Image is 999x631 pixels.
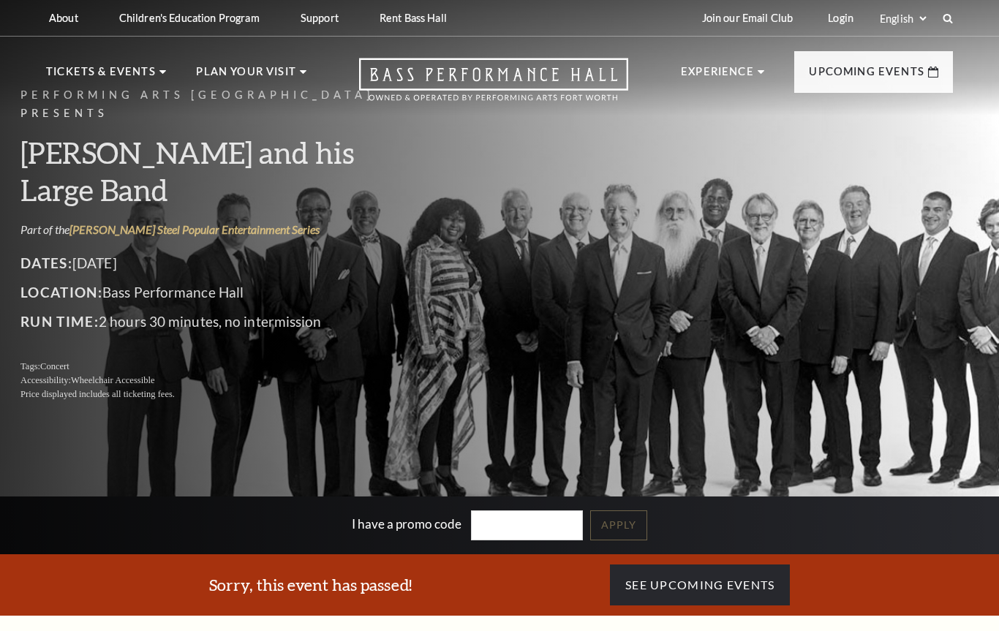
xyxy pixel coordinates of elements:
[46,374,448,388] p: Accessibility:
[66,361,95,371] span: Concert
[46,388,448,401] p: Price displayed includes all ticketing fees.
[681,63,754,89] p: Experience
[610,564,790,605] a: See Upcoming Events
[46,284,128,301] span: Location:
[46,281,448,304] p: Bass Performance Hall
[46,313,124,330] span: Run Time:
[301,12,339,24] p: Support
[877,12,929,26] select: Select:
[196,63,296,89] p: Plan Your Visit
[809,63,924,89] p: Upcoming Events
[209,574,412,597] h3: Sorry, this event has passed!
[46,222,448,238] p: Part of the
[46,254,98,271] span: Dates:
[46,360,448,374] p: Tags:
[95,222,345,236] a: [PERSON_NAME] Steel Popular Entertainment Series
[46,63,156,89] p: Tickets & Events
[46,310,448,333] p: 2 hours 30 minutes, no intermission
[380,12,447,24] p: Rent Bass Hall
[46,252,448,275] p: [DATE]
[352,515,461,531] label: I have a promo code
[97,375,180,385] span: Wheelchair Accessible
[119,12,260,24] p: Children's Education Program
[46,134,448,208] h3: [PERSON_NAME] and his Large Band
[49,12,78,24] p: About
